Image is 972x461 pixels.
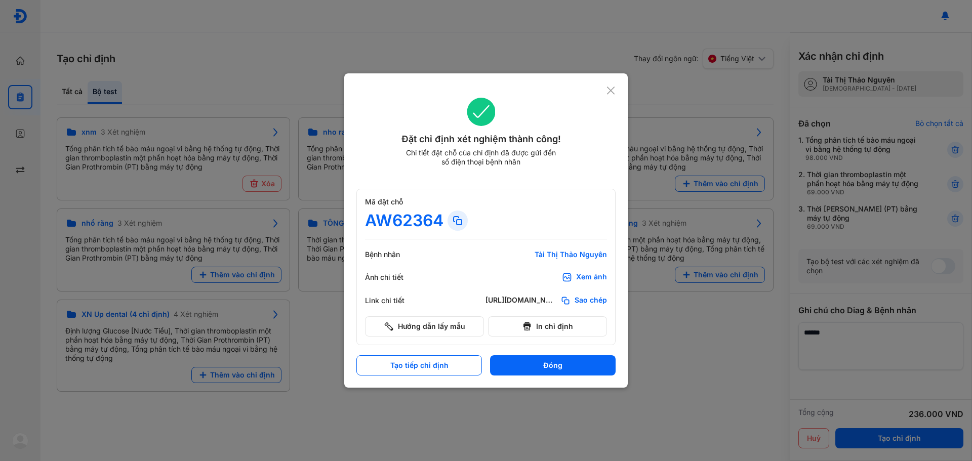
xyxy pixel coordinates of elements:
[488,316,607,337] button: In chỉ định
[485,296,556,306] div: [URL][DOMAIN_NAME]
[575,296,607,306] span: Sao chép
[365,273,426,282] div: Ảnh chi tiết
[365,211,443,231] div: AW62364
[490,355,616,375] button: Đóng
[401,148,560,166] div: Chi tiết đặt chỗ của chỉ định đã được gửi đến số điện thoại bệnh nhân
[356,132,606,146] div: Đặt chỉ định xét nghiệm thành công!
[365,250,426,259] div: Bệnh nhân
[365,316,484,337] button: Hướng dẫn lấy mẫu
[365,296,426,305] div: Link chi tiết
[576,272,607,282] div: Xem ảnh
[365,197,607,206] div: Mã đặt chỗ
[485,250,607,259] div: Tài Thị Thảo Nguyên
[356,355,482,375] button: Tạo tiếp chỉ định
